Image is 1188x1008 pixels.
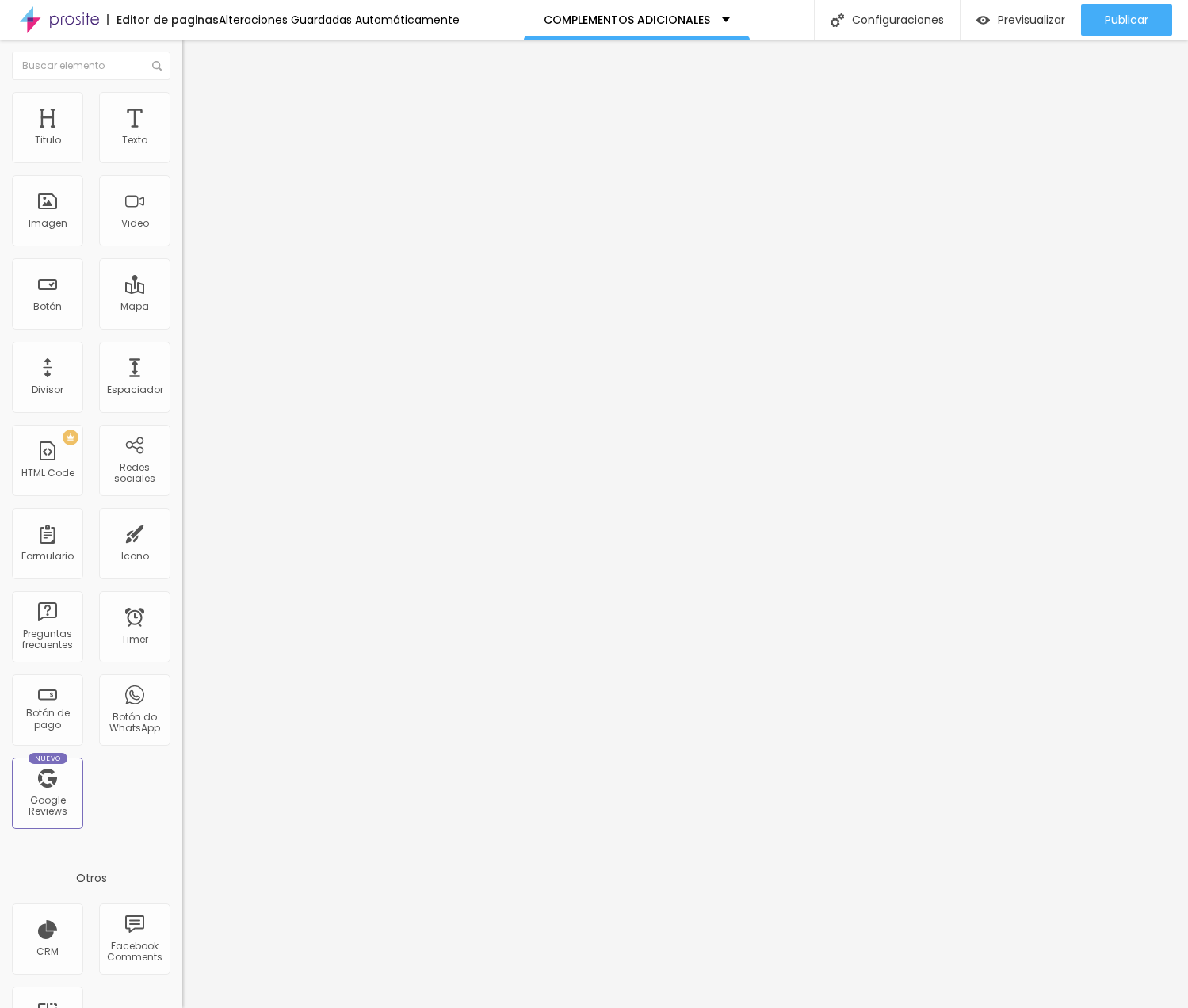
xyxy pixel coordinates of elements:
[122,135,147,146] div: Texto
[107,14,219,25] div: Editor de paginas
[32,384,63,395] div: Divisor
[21,468,74,479] div: HTML Code
[16,708,78,731] div: Botón de pago
[36,946,59,957] div: CRM
[103,712,166,735] div: Botón do WhatsApp
[35,135,61,146] div: Titulo
[103,462,166,485] div: Redes sociales
[976,13,990,27] img: view-1.svg
[120,301,149,312] div: Mapa
[544,14,710,25] p: COMPLEMENTOS ADICIONALES
[831,13,844,27] img: Icone
[12,52,170,80] input: Buscar elemento
[961,4,1081,36] button: Previsualizar
[121,551,149,562] div: Icono
[1105,13,1148,26] span: Publicar
[182,40,1188,1008] iframe: Editor
[16,795,78,818] div: Google Reviews
[16,628,78,651] div: Preguntas frecuentes
[1081,4,1172,36] button: Publicar
[29,218,67,229] div: Imagen
[152,61,162,71] img: Icone
[33,301,62,312] div: Botón
[103,941,166,964] div: Facebook Comments
[998,13,1065,26] span: Previsualizar
[29,753,67,764] div: Nuevo
[21,551,74,562] div: Formulario
[219,14,460,25] div: Alteraciones Guardadas Automáticamente
[121,218,149,229] div: Video
[121,634,148,645] div: Timer
[107,384,163,395] div: Espaciador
